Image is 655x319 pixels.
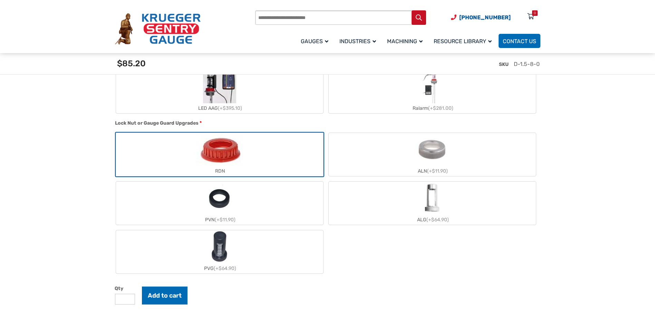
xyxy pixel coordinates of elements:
div: PVN [116,215,323,225]
a: Industries [335,33,383,49]
span: D-1.5-8-0 [514,61,540,67]
input: Product quantity [115,294,135,304]
span: (+$281.00) [428,105,453,111]
label: PVN [116,182,323,225]
label: ALG [329,182,536,225]
span: Machining [387,38,423,45]
label: Ralarm [329,70,536,113]
span: (+$11.90) [215,217,235,223]
a: Phone Number (920) 434-8860 [451,13,511,22]
a: Machining [383,33,430,49]
label: LED AAG [116,70,323,113]
div: ALN [329,166,536,176]
label: ALN [329,133,536,176]
a: Gauges [297,33,335,49]
label: RDN [116,133,323,176]
img: Krueger Sentry Gauge [115,13,201,45]
span: (+$64.90) [426,217,449,223]
span: SKU [499,61,509,67]
a: Resource Library [430,33,499,49]
div: LED AAG [116,103,323,113]
span: Gauges [301,38,328,45]
div: ALG [329,215,536,225]
div: PVG [116,263,323,273]
div: Ralarm [329,103,536,113]
span: Lock Nut or Gauge Guard Upgrades [115,120,199,126]
a: Contact Us [499,34,540,48]
span: Industries [339,38,376,45]
span: (+$11.90) [427,168,448,174]
div: 0 [534,10,536,16]
label: PVG [116,230,323,273]
button: Add to cart [142,287,187,304]
span: (+$395.10) [218,105,242,111]
span: (+$64.90) [214,265,236,271]
span: Contact Us [503,38,536,45]
div: RDN [116,166,323,176]
abbr: required [200,119,202,127]
span: Resource Library [434,38,492,45]
span: [PHONE_NUMBER] [459,14,511,21]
